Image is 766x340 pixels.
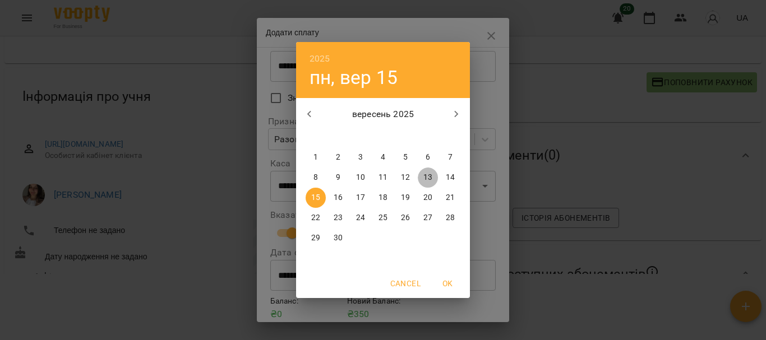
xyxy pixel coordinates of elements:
span: нд [440,131,460,142]
button: Cancel [386,273,425,294]
p: 9 [336,172,340,183]
button: 6 [418,147,438,167]
p: 20 [423,192,432,203]
button: 24 [350,208,371,228]
p: 26 [401,212,410,223]
p: 25 [379,212,387,223]
button: 17 [350,188,371,208]
button: 12 [395,167,416,188]
button: пн, вер 15 [310,66,398,89]
button: 29 [306,228,326,248]
p: 13 [423,172,432,183]
button: 18 [373,188,393,208]
p: 8 [313,172,318,183]
p: 14 [446,172,455,183]
button: 2 [328,147,348,167]
p: 2 [336,152,340,163]
button: 21 [440,188,460,208]
span: OK [434,277,461,290]
button: 30 [328,228,348,248]
p: 16 [334,192,343,203]
p: 21 [446,192,455,203]
p: 18 [379,192,387,203]
button: OK [430,273,465,294]
button: 28 [440,208,460,228]
span: чт [373,131,393,142]
button: 5 [395,147,416,167]
span: пт [395,131,416,142]
button: 10 [350,167,371,188]
p: 7 [448,152,453,163]
span: вт [328,131,348,142]
p: 29 [311,232,320,244]
span: пн [306,131,326,142]
button: 8 [306,167,326,188]
p: 3 [358,152,363,163]
span: сб [418,131,438,142]
p: 11 [379,172,387,183]
p: 10 [356,172,365,183]
p: 6 [426,152,430,163]
p: 12 [401,172,410,183]
button: 4 [373,147,393,167]
button: 16 [328,188,348,208]
p: 22 [311,212,320,223]
p: 15 [311,192,320,203]
p: вересень 2025 [323,108,444,121]
button: 3 [350,147,371,167]
button: 2025 [310,51,330,67]
p: 4 [381,152,385,163]
button: 27 [418,208,438,228]
p: 30 [334,232,343,244]
button: 20 [418,188,438,208]
button: 11 [373,167,393,188]
p: 17 [356,192,365,203]
span: Cancel [390,277,421,290]
p: 24 [356,212,365,223]
button: 14 [440,167,460,188]
button: 22 [306,208,326,228]
p: 19 [401,192,410,203]
span: ср [350,131,371,142]
button: 13 [418,167,438,188]
p: 28 [446,212,455,223]
p: 27 [423,212,432,223]
button: 23 [328,208,348,228]
button: 7 [440,147,460,167]
button: 15 [306,188,326,208]
button: 25 [373,208,393,228]
button: 26 [395,208,416,228]
button: 19 [395,188,416,208]
button: 9 [328,167,348,188]
button: 1 [306,147,326,167]
p: 1 [313,152,318,163]
p: 5 [403,152,408,163]
p: 23 [334,212,343,223]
